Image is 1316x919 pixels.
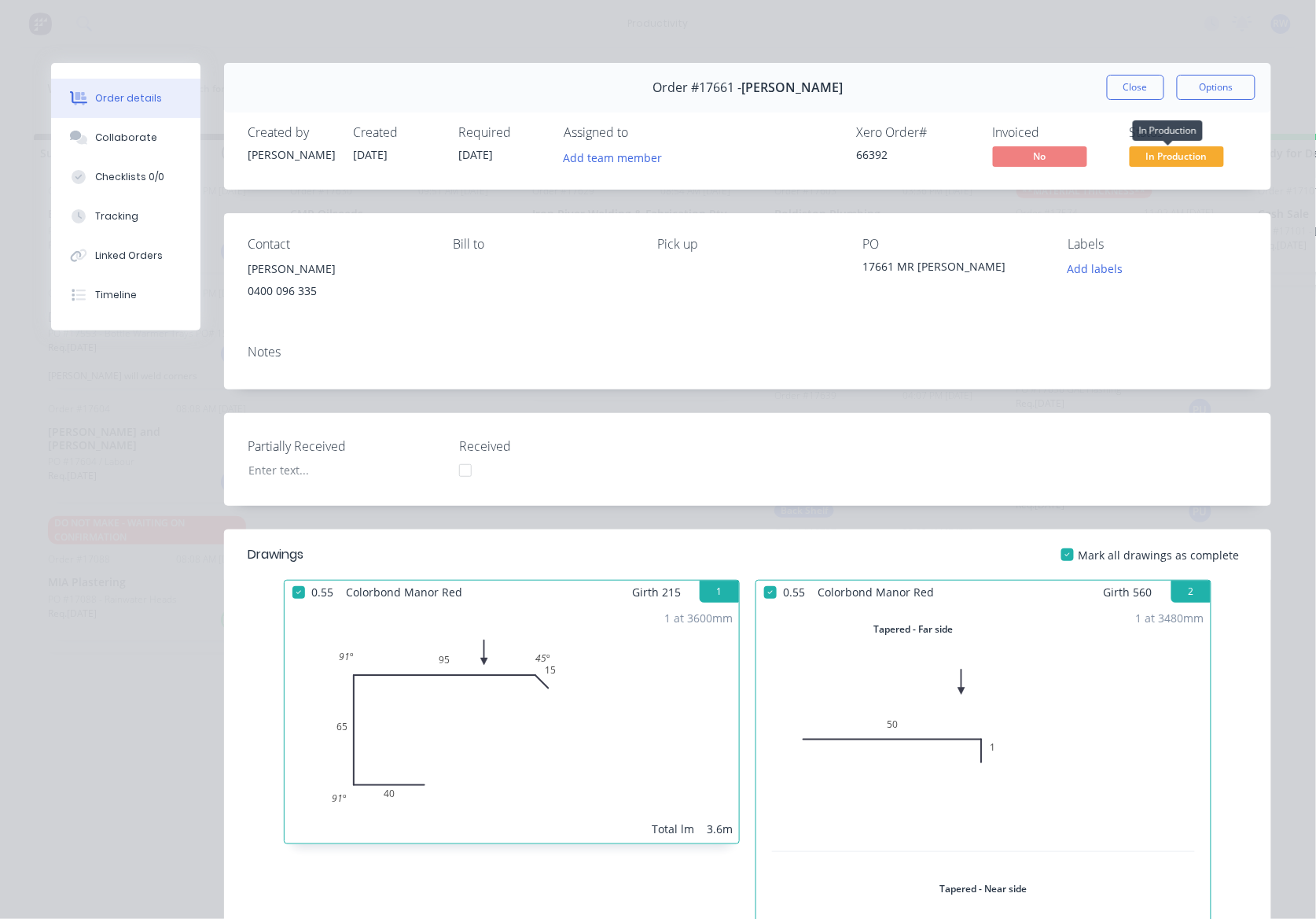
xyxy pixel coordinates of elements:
[652,80,741,95] span: Order #17661 -
[248,237,428,252] div: Contact
[51,236,200,275] button: Linked Orders
[658,237,838,252] div: Pick up
[453,237,633,252] div: Bill to
[51,79,200,118] button: Order details
[564,146,671,168] button: Add team member
[458,147,493,162] span: [DATE]
[741,80,843,95] span: [PERSON_NAME]
[1133,120,1203,141] div: In Production
[1177,75,1255,100] button: Options
[248,545,303,564] div: Drawings
[95,170,164,184] div: Checklists 0/0
[1068,237,1248,252] div: Labels
[856,125,974,140] div: Xero Order #
[248,345,1248,360] div: Notes
[856,146,974,163] div: 66392
[95,249,163,263] div: Linked Orders
[1136,610,1204,626] div: 1 at 3480mm
[993,146,1087,166] span: No
[305,581,340,603] span: 0.55
[862,237,1042,252] div: PO
[51,197,200,236] button: Tracking
[555,146,671,168] button: Add team member
[993,125,1111,140] div: Invoiced
[707,821,733,837] div: 3.6m
[1171,581,1211,603] button: 2
[248,146,334,163] div: [PERSON_NAME]
[340,581,469,603] span: Colorbond Manor Red
[564,125,721,140] div: Assigned to
[285,603,739,843] div: 04065951591º45º91º1 at 3600mmTotal lm3.6m
[353,125,439,140] div: Created
[51,275,200,315] button: Timeline
[248,258,428,280] div: [PERSON_NAME]
[51,157,200,197] button: Checklists 0/0
[811,581,940,603] span: Colorbond Manor Red
[1079,547,1240,563] span: Mark all drawings as complete
[777,581,811,603] span: 0.55
[248,258,428,308] div: [PERSON_NAME]0400 096 335
[1130,146,1224,170] button: In Production
[248,437,444,456] label: Partially Received
[95,131,157,145] div: Collaborate
[632,581,681,603] span: Girth 215
[248,280,428,302] div: 0400 096 335
[1107,75,1164,100] button: Close
[458,125,545,140] div: Required
[1130,146,1224,166] span: In Production
[1130,125,1248,140] div: Status
[1059,258,1131,279] button: Add labels
[95,288,137,302] div: Timeline
[95,209,138,223] div: Tracking
[652,821,694,837] div: Total lm
[862,258,1042,280] div: 17661 MR [PERSON_NAME]
[1104,581,1152,603] span: Girth 560
[95,91,162,105] div: Order details
[664,610,733,626] div: 1 at 3600mm
[248,125,334,140] div: Created by
[700,581,739,603] button: 1
[353,147,388,162] span: [DATE]
[51,118,200,157] button: Collaborate
[459,437,656,456] label: Received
